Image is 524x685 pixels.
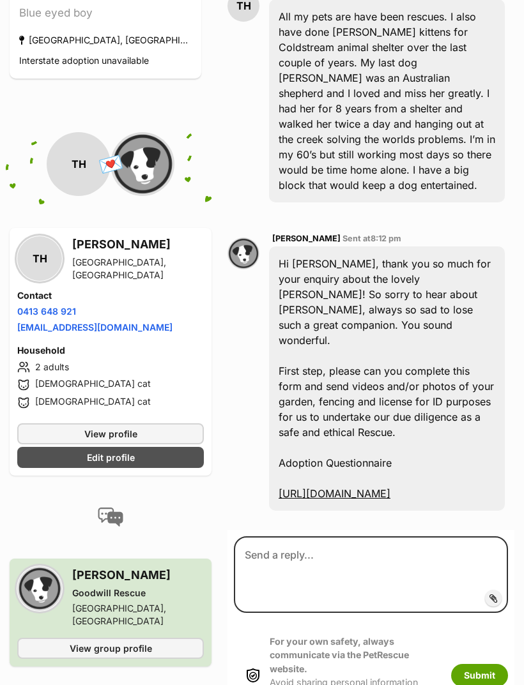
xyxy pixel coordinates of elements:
span: Sent at [343,234,401,243]
span: View group profile [70,642,152,655]
span: 💌 [96,150,125,177]
img: Goodwill Rescue profile pic [17,566,62,611]
span: View profile [84,427,137,440]
h3: [PERSON_NAME] [72,236,204,253]
li: [DEMOGRAPHIC_DATA] cat [17,395,204,410]
span: 8:12 pm [371,234,401,243]
img: Goodwill Rescue profile pic [111,132,174,196]
h3: [PERSON_NAME] [72,566,204,584]
a: Edit profile [17,447,204,468]
li: [DEMOGRAPHIC_DATA] cat [17,377,204,393]
div: [GEOGRAPHIC_DATA], [GEOGRAPHIC_DATA] [72,256,204,282]
h4: Contact [17,289,204,302]
strong: For your own safety, always communicate via the PetRescue website. [270,636,409,674]
div: TH [17,236,62,281]
a: View group profile [17,638,204,659]
span: [PERSON_NAME] [272,234,341,243]
li: 2 adults [17,359,204,375]
span: Interstate adoption unavailable [19,55,149,66]
div: [GEOGRAPHIC_DATA], [GEOGRAPHIC_DATA] [72,602,204,628]
a: [URL][DOMAIN_NAME] [279,487,390,500]
img: Marianne Goodwill profile pic [227,237,259,269]
div: Hi [PERSON_NAME], thank you so much for your enquiry about the lovely [PERSON_NAME]! So sorry to ... [269,246,505,511]
div: Goodwill Rescue [72,587,204,599]
span: Edit profile [87,451,135,464]
h4: Household [17,344,204,357]
div: [GEOGRAPHIC_DATA], [GEOGRAPHIC_DATA] [19,31,192,49]
a: [EMAIL_ADDRESS][DOMAIN_NAME] [17,322,173,333]
a: 0413 648 921 [17,306,76,317]
div: TH [47,132,111,196]
div: Blue eyed boy [19,4,192,22]
a: View profile [17,423,204,444]
img: conversation-icon-4a6f8262b818ee0b60e3300018af0b2d0b884aa5de6e9bcb8d3d4eeb1a70a7c4.svg [98,508,123,527]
